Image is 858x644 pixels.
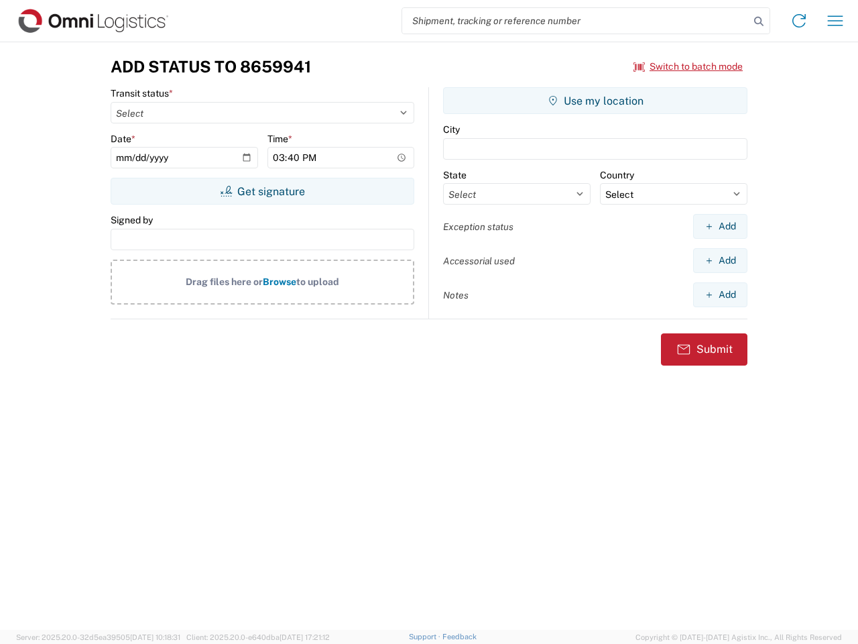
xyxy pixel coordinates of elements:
[443,255,515,267] label: Accessorial used
[442,633,477,641] a: Feedback
[661,333,747,366] button: Submit
[130,633,180,641] span: [DATE] 10:18:31
[111,178,414,205] button: Get signature
[111,87,173,99] label: Transit status
[111,133,135,145] label: Date
[280,633,330,641] span: [DATE] 17:21:12
[111,214,153,226] label: Signed by
[186,633,330,641] span: Client: 2025.20.0-e640dba
[409,633,442,641] a: Support
[443,87,747,114] button: Use my location
[633,56,743,78] button: Switch to batch mode
[443,289,469,301] label: Notes
[693,282,747,307] button: Add
[443,123,460,136] label: City
[693,214,747,239] button: Add
[16,633,180,641] span: Server: 2025.20.0-32d5ea39505
[693,248,747,273] button: Add
[296,276,339,287] span: to upload
[443,169,467,181] label: State
[600,169,634,181] label: Country
[263,276,296,287] span: Browse
[111,57,311,76] h3: Add Status to 8659941
[186,276,263,287] span: Drag files here or
[267,133,292,145] label: Time
[635,631,842,643] span: Copyright © [DATE]-[DATE] Agistix Inc., All Rights Reserved
[443,221,513,233] label: Exception status
[402,8,749,34] input: Shipment, tracking or reference number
